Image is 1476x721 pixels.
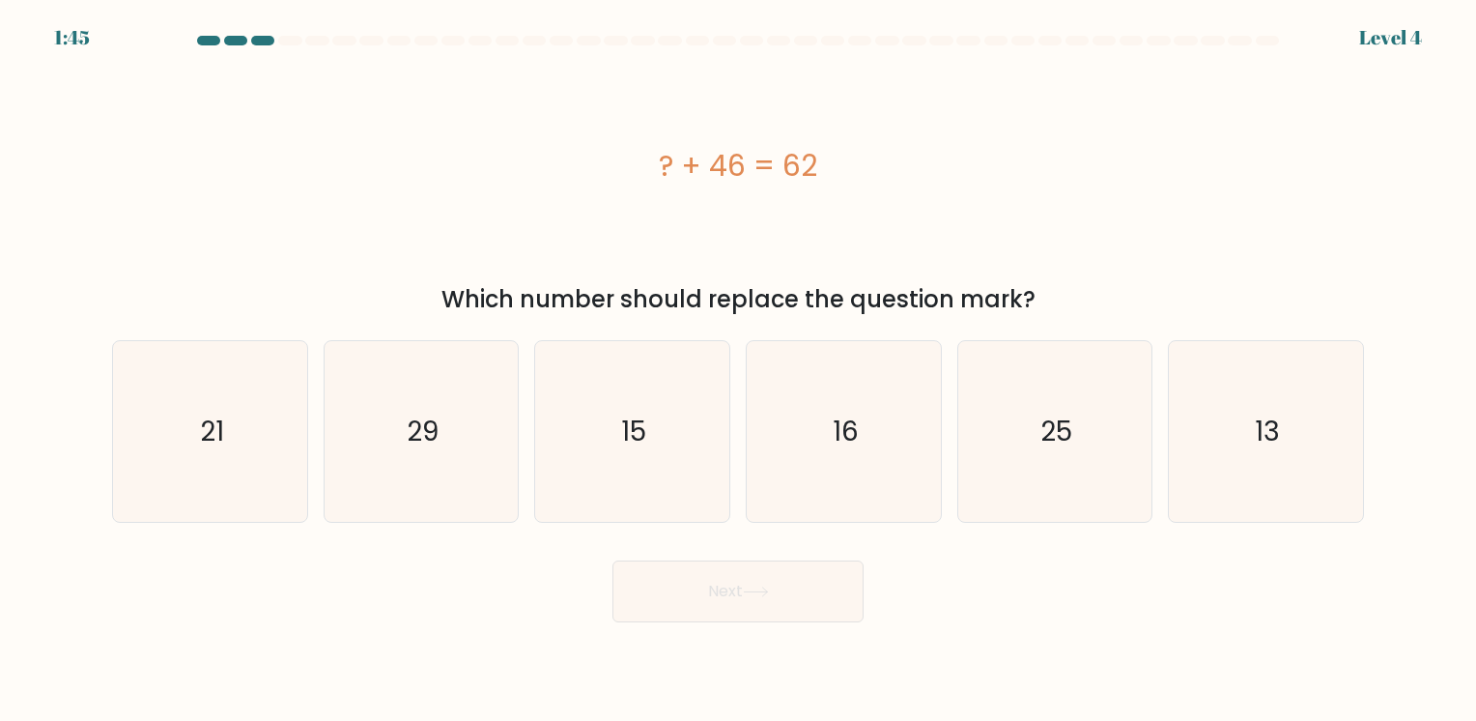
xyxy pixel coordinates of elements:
[124,282,1352,317] div: Which number should replace the question mark?
[200,413,224,450] text: 21
[112,144,1364,187] div: ? + 46 = 62
[1040,413,1072,450] text: 25
[1255,413,1280,450] text: 13
[833,413,859,450] text: 16
[407,413,439,450] text: 29
[54,23,90,52] div: 1:45
[622,413,647,450] text: 15
[612,561,864,622] button: Next
[1359,23,1422,52] div: Level 4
